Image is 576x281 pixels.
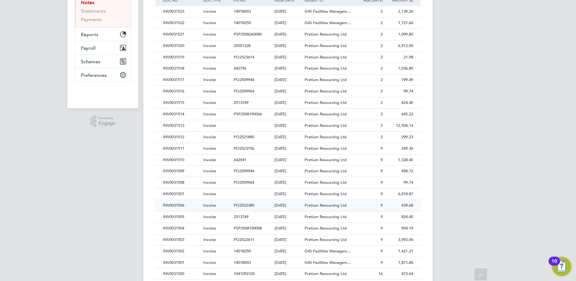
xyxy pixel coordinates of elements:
[381,32,383,37] span: 2
[384,177,415,188] div: 99.74
[234,146,254,151] span: PO2523156
[381,260,383,265] span: 9
[161,63,202,74] div: INV0031518
[384,63,415,74] div: 1,036.80
[203,9,216,14] span: Invoice
[384,52,415,63] div: 21.98
[384,211,415,223] div: 824.40
[99,116,116,121] span: Powered by
[203,43,216,48] span: Invoice
[273,86,303,97] div: [DATE]
[203,32,216,37] span: Invoice
[305,226,347,231] span: Pretium Resourcing Ltd
[384,6,415,17] div: 2,139.26
[161,74,202,86] div: INV0031517
[161,132,202,143] div: INV0031512
[305,146,347,151] span: Pretium Resourcing Ltd
[75,41,131,55] button: Payroll
[273,97,303,108] div: [DATE]
[305,89,347,94] span: Pretium Resourcing Ltd
[234,32,262,37] span: PSP2508260080
[381,55,383,60] span: 2
[273,211,303,223] div: [DATE]
[305,43,347,48] span: Pretium Resourcing Ltd
[384,74,415,86] div: 199.49
[234,66,246,71] span: 642796
[161,268,202,279] div: INV0031500
[273,189,303,200] div: [DATE]
[381,9,383,14] span: 2
[381,77,383,82] span: 2
[203,180,216,185] span: Invoice
[384,17,415,29] div: 1,721.66
[381,123,383,128] span: 2
[273,143,303,154] div: [DATE]
[161,166,202,177] div: INV0031509
[381,100,383,105] span: 2
[381,134,383,139] span: 2
[161,40,202,52] div: INV0031520
[381,89,383,94] span: 2
[305,271,347,276] span: Pretium Resourcing Ltd
[305,191,347,196] span: Pretium Resourcing Ltd
[305,32,347,37] span: Pretium Resourcing Ltd
[381,214,383,219] span: 9
[161,189,202,200] div: INV0031507
[305,157,347,162] span: Pretium Resourcing Ltd
[273,234,303,245] div: [DATE]
[384,40,415,52] div: 6,912.00
[203,237,216,242] span: Invoice
[381,203,383,208] span: 9
[234,271,255,276] span: 1041092335
[234,111,262,117] span: PSP2508190066
[384,143,415,154] div: 249.36
[273,120,303,131] div: [DATE]
[234,43,251,48] span: 25001228
[234,20,251,25] span: 1401B250
[384,189,415,200] div: 6,818.87
[81,8,106,14] a: Statements
[381,66,383,71] span: 2
[305,260,351,265] span: G4S Facilities Managem…
[273,257,303,268] div: [DATE]
[161,234,202,245] div: INV0031503
[384,166,415,177] div: 498.72
[90,116,116,127] a: Powered byEngage
[75,68,131,82] button: Preferences
[305,55,347,60] span: Pretium Resourcing Ltd
[273,200,303,211] div: [DATE]
[273,40,303,52] div: [DATE]
[161,177,202,188] div: INV0031508
[203,89,216,94] span: Invoice
[384,257,415,268] div: 1,871.86
[161,109,202,120] div: INV0031514
[203,191,216,196] span: Invoice
[381,226,383,231] span: 9
[273,6,303,17] div: [DATE]
[203,123,216,128] span: Invoice
[161,17,202,29] div: INV0031522
[203,100,216,105] span: Invoice
[203,157,216,162] span: Invoice
[305,237,347,242] span: Pretium Resourcing Ltd
[234,100,248,105] span: 2513749
[273,132,303,143] div: [DATE]
[203,271,216,276] span: Invoice
[381,168,383,173] span: 9
[161,29,202,40] div: INV0031521
[203,146,216,151] span: Invoice
[161,120,202,131] div: INV0031513
[234,157,246,162] span: 642041
[74,88,131,98] a: Go to home page
[234,203,254,208] span: PO2522380
[203,55,216,60] span: Invoice
[203,260,216,265] span: Invoice
[305,134,347,139] span: Pretium Resourcing Ltd
[234,9,251,14] span: 1401B003
[384,155,415,166] div: 1,328.40
[161,143,202,154] div: INV0031511
[381,146,383,151] span: 9
[381,111,383,117] span: 2
[203,248,216,254] span: Invoice
[273,268,303,279] div: [DATE]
